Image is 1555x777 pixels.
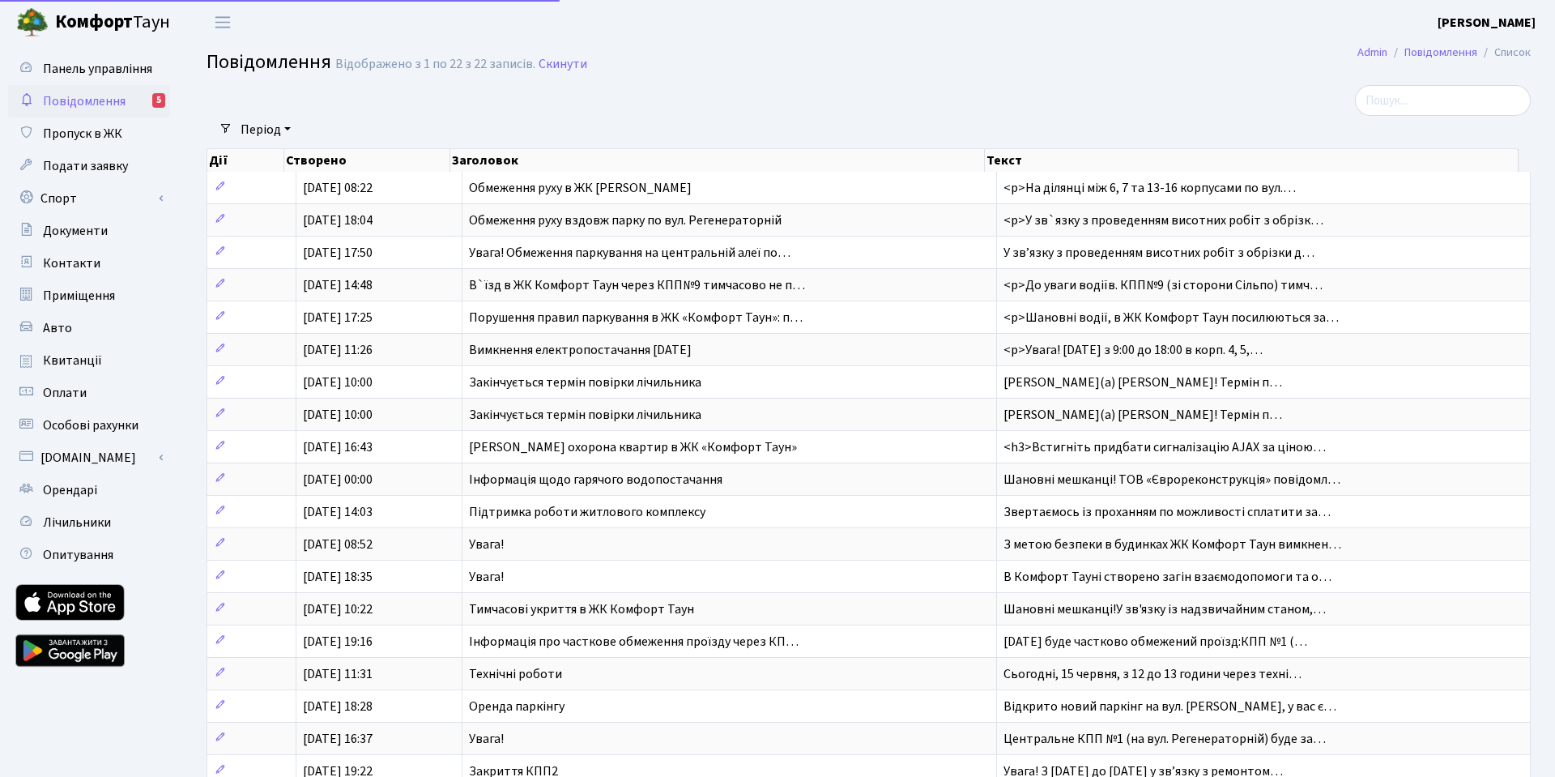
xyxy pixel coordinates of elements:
[1003,730,1326,748] span: Центральне КПП №1 (на вул. Регенераторній) буде за…
[43,416,138,434] span: Особові рахунки
[303,374,373,391] span: [DATE] 10:00
[469,211,782,229] span: Обмеження руху вздовж парку по вул. Регенераторній
[303,698,373,715] span: [DATE] 18:28
[8,312,170,344] a: Авто
[469,309,803,327] span: Порушення правил паркування в ЖК «Комфорт Таун»: п…
[1003,503,1331,521] span: Звертаємось із проханням по можливості сплатити за…
[43,352,102,369] span: Квитанції
[1355,85,1531,116] input: Пошук...
[43,546,113,564] span: Опитування
[1003,309,1339,327] span: <p>Шановні водії, в ЖК Комфорт Таун посилюються за…
[55,9,133,35] b: Комфорт
[55,9,170,36] span: Таун
[469,600,694,618] span: Тимчасові укриття в ЖК Комфорт Таун
[43,125,122,143] span: Пропуск в ЖК
[43,60,152,78] span: Панель управління
[43,254,100,272] span: Контакти
[16,6,49,39] img: logo.png
[8,182,170,215] a: Спорт
[469,438,797,456] span: [PERSON_NAME] охорона квартир в ЖК «Комфорт Таун»
[8,377,170,409] a: Оплати
[207,48,331,76] span: Повідомлення
[303,438,373,456] span: [DATE] 16:43
[8,409,170,442] a: Особові рахунки
[469,406,701,424] span: Закінчується термін повірки лічильника
[335,57,535,72] div: Відображено з 1 по 22 з 22 записів.
[539,57,587,72] a: Скинути
[207,149,284,172] th: Дії
[1003,341,1263,359] span: <p>Увага! [DATE] з 9:00 до 18:00 в корп. 4, 5,…
[284,149,450,172] th: Створено
[303,730,373,748] span: [DATE] 16:37
[303,503,373,521] span: [DATE] 14:03
[43,222,108,240] span: Документи
[469,341,692,359] span: Вимкнення електропостачання [DATE]
[43,157,128,175] span: Подати заявку
[469,503,705,521] span: Підтримка роботи житлового комплексу
[303,600,373,618] span: [DATE] 10:22
[1003,665,1302,683] span: Сьогодні, 15 червня, з 12 до 13 години через техні…
[469,244,790,262] span: Увага! Обмеження паркування на центральній алеї по…
[1003,438,1326,456] span: <h3>Встигніть придбати сигналізацію AJAX за ціною…
[43,287,115,305] span: Приміщення
[8,442,170,474] a: [DOMAIN_NAME]
[43,319,72,337] span: Авто
[8,280,170,312] a: Приміщення
[469,665,562,683] span: Технічні роботи
[303,309,373,327] span: [DATE] 17:25
[8,215,170,247] a: Документи
[1333,36,1555,70] nav: breadcrumb
[1438,13,1536,32] a: [PERSON_NAME]
[1477,44,1531,62] li: Список
[303,568,373,586] span: [DATE] 18:35
[8,344,170,377] a: Квитанції
[985,149,1519,172] th: Текст
[303,536,373,553] span: [DATE] 08:52
[469,730,504,748] span: Увага!
[1003,179,1296,197] span: <p>На ділянці між 6, 7 та 13-16 корпусами по вул.…
[1003,568,1331,586] span: В Комфорт Тауні створено загін взаємодопомоги та о…
[1438,14,1536,32] b: [PERSON_NAME]
[303,406,373,424] span: [DATE] 10:00
[8,506,170,539] a: Лічильники
[43,384,87,402] span: Оплати
[469,633,799,651] span: Інформація про часткове обмеження проїзду через КП…
[43,92,126,110] span: Повідомлення
[8,117,170,150] a: Пропуск в ЖК
[1357,44,1387,61] a: Admin
[469,471,722,489] span: Інформація щодо гарячого водопостачання
[1003,600,1326,618] span: Шановні мешканці!У зв'язку із надзвичайним станом,…
[1003,633,1307,651] span: [DATE] буде частково обмежений проїзд:КПП №1 (…
[303,633,373,651] span: [DATE] 19:16
[469,179,692,197] span: Обмеження руху в ЖК [PERSON_NAME]
[469,698,564,715] span: Оренда паркінгу
[234,116,297,143] a: Період
[202,9,243,36] button: Переключити навігацію
[8,247,170,280] a: Контакти
[469,276,805,294] span: В`їзд в ЖК Комфорт Таун через КПП№9 тимчасово не п…
[303,665,373,683] span: [DATE] 11:31
[469,536,504,553] span: Увага!
[8,539,170,571] a: Опитування
[8,85,170,117] a: Повідомлення5
[469,374,701,391] span: Закінчується термін повірки лічильника
[1003,276,1323,294] span: <p>До уваги водіїв. КПП№9 (зі сторони Сільпо) тимч…
[450,149,985,172] th: Заголовок
[303,179,373,197] span: [DATE] 08:22
[1003,374,1282,391] span: [PERSON_NAME](а) [PERSON_NAME]! Термін п…
[1003,698,1336,715] span: Відкрито новий паркінг на вул. [PERSON_NAME], у вас є…
[303,341,373,359] span: [DATE] 11:26
[1003,211,1323,229] span: <p>У зв`язку з проведенням висотних робіт з обрізк…
[303,276,373,294] span: [DATE] 14:48
[1404,44,1477,61] a: Повідомлення
[469,568,504,586] span: Увага!
[1003,536,1341,553] span: З метою безпеки в будинках ЖК Комфорт Таун вимкнен…
[1003,471,1340,489] span: Шановні мешканці! ТОВ «Єврореконструкція» повідомл…
[8,150,170,182] a: Подати заявку
[303,471,373,489] span: [DATE] 00:00
[303,211,373,229] span: [DATE] 18:04
[1003,244,1314,262] span: У звʼязку з проведенням висотних робіт з обрізки д…
[8,474,170,506] a: Орендарі
[152,93,165,108] div: 5
[43,514,111,532] span: Лічильники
